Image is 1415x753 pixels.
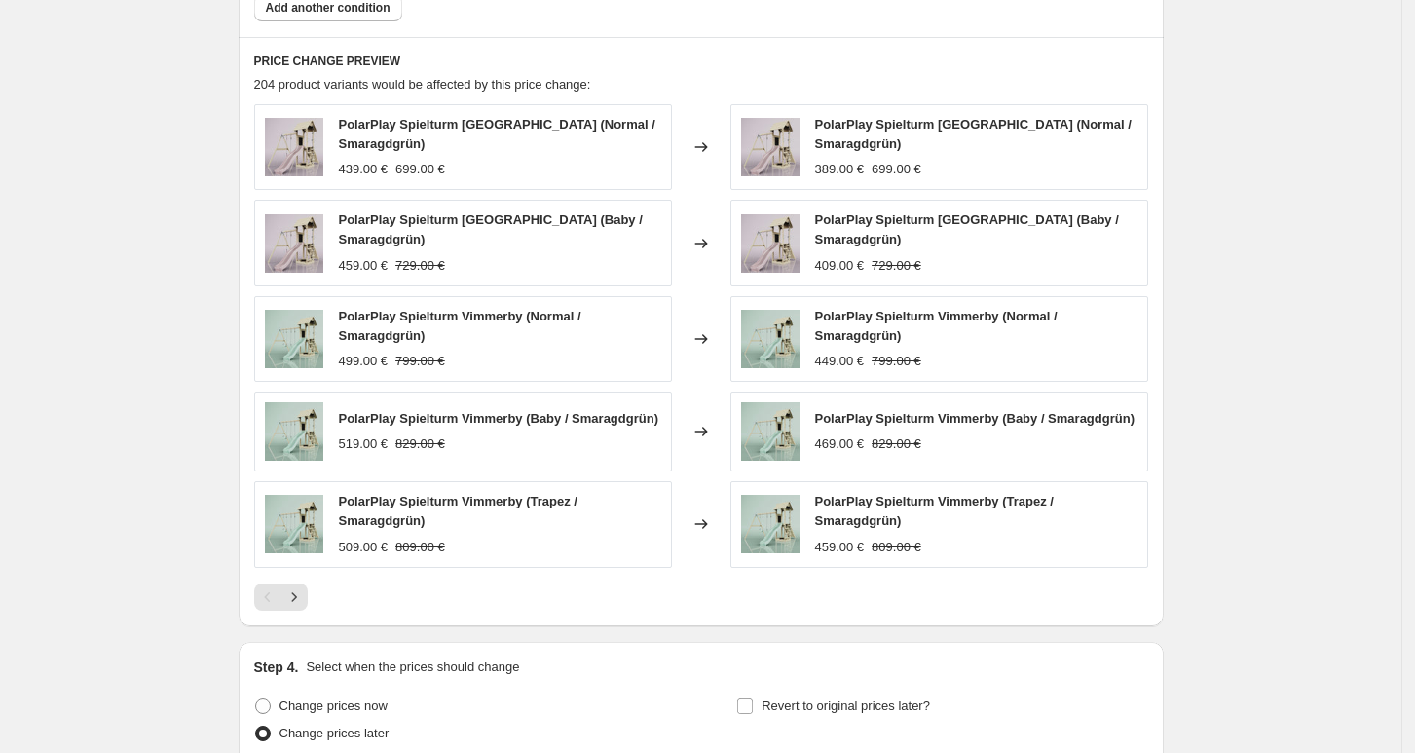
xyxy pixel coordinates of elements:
img: polarplay-spielturm-vimmerby-etds1-mg-1_80x.jpg [741,310,800,368]
span: PolarPlay Spielturm Vimmerby (Baby / Smaragdgrün) [815,411,1135,426]
span: PolarPlay Spielturm Vimmerby (Baby / Smaragdgrün) [339,411,658,426]
strike: 699.00 € [872,160,921,179]
img: SP004_SP013_RB142-Rose-1_80x.jpg [265,214,323,273]
p: Select when the prices should change [306,658,519,677]
nav: Pagination [254,584,308,611]
img: SP004_SP013_RB142-Rose-1_80x.jpg [741,214,800,273]
div: 409.00 € [815,256,865,276]
div: 389.00 € [815,160,865,179]
img: polarplay-spielturm-vimmerby-etds1-mg-1_80x.jpg [265,310,323,368]
span: 204 product variants would be affected by this price change: [254,77,591,92]
img: polarplay-spielturm-vimmerby-etds1-mg-1_80x.jpg [265,402,323,461]
h2: Step 4. [254,658,299,677]
img: polarplay-spielturm-vimmerby-etds1-mg-1_80x.jpg [741,495,800,553]
strike: 809.00 € [395,538,445,557]
div: 459.00 € [815,538,865,557]
strike: 809.00 € [872,538,921,557]
div: 499.00 € [339,352,389,371]
button: Next [280,584,308,611]
strike: 829.00 € [395,434,445,454]
span: Change prices later [279,726,390,740]
span: PolarPlay Spielturm Vimmerby (Normal / Smaragdgrün) [815,309,1058,343]
div: 519.00 € [339,434,389,454]
span: PolarPlay Spielturm [GEOGRAPHIC_DATA] (Baby / Smaragdgrün) [815,212,1119,246]
img: polarplay-spielturm-vimmerby-etds1-mg-1_80x.jpg [741,402,800,461]
span: PolarPlay Spielturm [GEOGRAPHIC_DATA] (Normal / Smaragdgrün) [339,117,655,151]
span: PolarPlay Spielturm [GEOGRAPHIC_DATA] (Baby / Smaragdgrün) [339,212,643,246]
img: polarplay-spielturm-vimmerby-etds1-mg-1_80x.jpg [265,495,323,553]
h6: PRICE CHANGE PREVIEW [254,54,1148,69]
span: PolarPlay Spielturm Vimmerby (Trapez / Smaragdgrün) [339,494,577,528]
span: PolarPlay Spielturm Vimmerby (Trapez / Smaragdgrün) [815,494,1054,528]
div: 469.00 € [815,434,865,454]
img: SP004_SP013_RB142-Rose-1_80x.jpg [265,118,323,176]
strike: 799.00 € [395,352,445,371]
span: Revert to original prices later? [762,698,930,713]
span: PolarPlay Spielturm Vimmerby (Normal / Smaragdgrün) [339,309,581,343]
strike: 729.00 € [395,256,445,276]
strike: 799.00 € [872,352,921,371]
img: SP004_SP013_RB142-Rose-1_80x.jpg [741,118,800,176]
div: 459.00 € [339,256,389,276]
span: PolarPlay Spielturm [GEOGRAPHIC_DATA] (Normal / Smaragdgrün) [815,117,1132,151]
strike: 829.00 € [872,434,921,454]
strike: 729.00 € [872,256,921,276]
div: 439.00 € [339,160,389,179]
span: Change prices now [279,698,388,713]
div: 449.00 € [815,352,865,371]
div: 509.00 € [339,538,389,557]
strike: 699.00 € [395,160,445,179]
